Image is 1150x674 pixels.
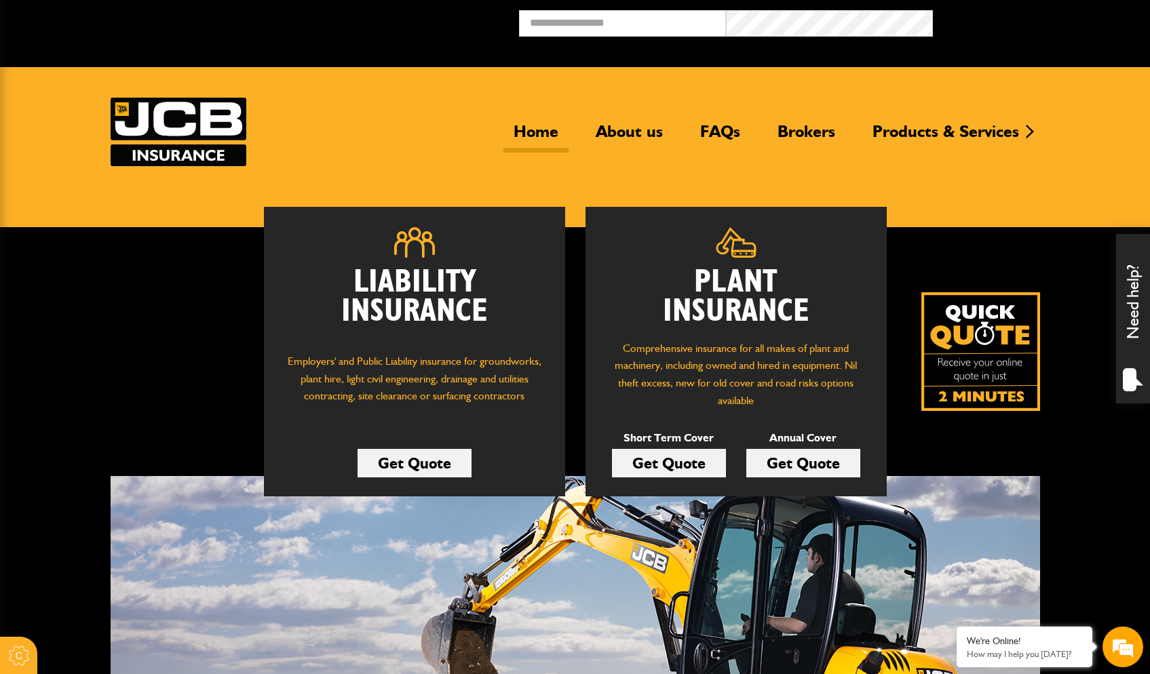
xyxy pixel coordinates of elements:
p: Employers' and Public Liability insurance for groundworks, plant hire, light civil engineering, d... [284,353,545,418]
a: Get Quote [746,449,860,477]
h2: Liability Insurance [284,268,545,340]
p: Comprehensive insurance for all makes of plant and machinery, including owned and hired in equipm... [606,340,866,409]
a: FAQs [690,121,750,153]
a: JCB Insurance Services [111,98,246,166]
a: Brokers [767,121,845,153]
button: Broker Login [933,10,1140,31]
p: How may I help you today? [967,649,1082,659]
a: Products & Services [862,121,1029,153]
a: Get Quote [358,449,472,477]
div: Need help? [1116,234,1150,403]
a: About us [586,121,673,153]
a: Home [503,121,569,153]
a: Get your insurance quote isn just 2-minutes [921,292,1040,411]
div: We're Online! [967,635,1082,647]
img: Quick Quote [921,292,1040,411]
h2: Plant Insurance [606,268,866,326]
p: Short Term Cover [612,429,726,447]
p: Annual Cover [746,429,860,447]
a: Get Quote [612,449,726,477]
img: JCB Insurance Services logo [111,98,246,166]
